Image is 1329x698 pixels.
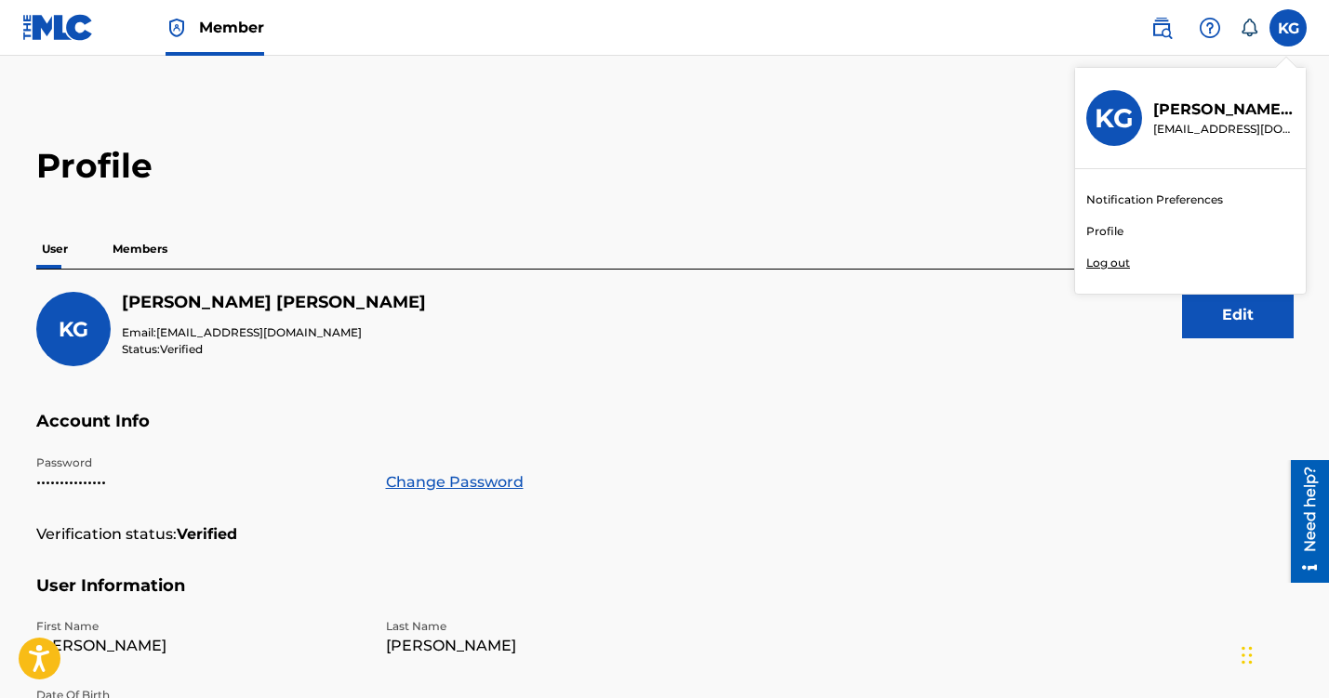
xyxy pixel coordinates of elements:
img: MLC Logo [22,14,94,41]
a: Profile [1086,223,1123,240]
h5: Account Info [36,411,1294,454]
a: Public Search [1143,9,1180,46]
iframe: Chat Widget [1236,609,1329,698]
p: Members [107,230,173,269]
p: Email: [122,324,426,341]
p: ••••••••••••••• [36,471,364,494]
div: Need help? [12,7,37,93]
iframe: Resource Center [1285,460,1329,583]
button: Edit [1182,292,1294,338]
div: Notifications [1240,19,1258,37]
h2: Profile [36,145,1294,187]
p: User [36,230,73,269]
strong: Verified [177,523,237,546]
img: Top Rightsholder [166,17,188,39]
h3: KG [1095,102,1134,135]
img: search [1150,17,1173,39]
h5: Kenneth Guilmartin [122,292,426,313]
div: Drag [1242,627,1253,683]
a: Change Password [386,471,524,494]
p: copyright@musictogether.com [1153,121,1295,138]
span: Verified [160,342,203,356]
p: Kenneth Guilmartin [1153,99,1295,121]
img: help [1199,17,1221,39]
span: [EMAIL_ADDRESS][DOMAIN_NAME] [156,325,362,339]
p: Password [36,454,364,471]
p: Log out [1086,255,1130,271]
p: [PERSON_NAME] [386,635,713,657]
a: Notification Preferences [1086,191,1223,208]
div: Help [1191,9,1229,46]
div: User Menu [1269,9,1307,46]
p: Last Name [386,618,713,635]
p: Status: [122,341,426,358]
p: First Name [36,618,364,635]
p: Verification status: [36,523,177,546]
p: [PERSON_NAME] [36,635,364,657]
span: Member [199,17,264,38]
h5: User Information [36,575,1294,619]
span: KG [59,317,88,342]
